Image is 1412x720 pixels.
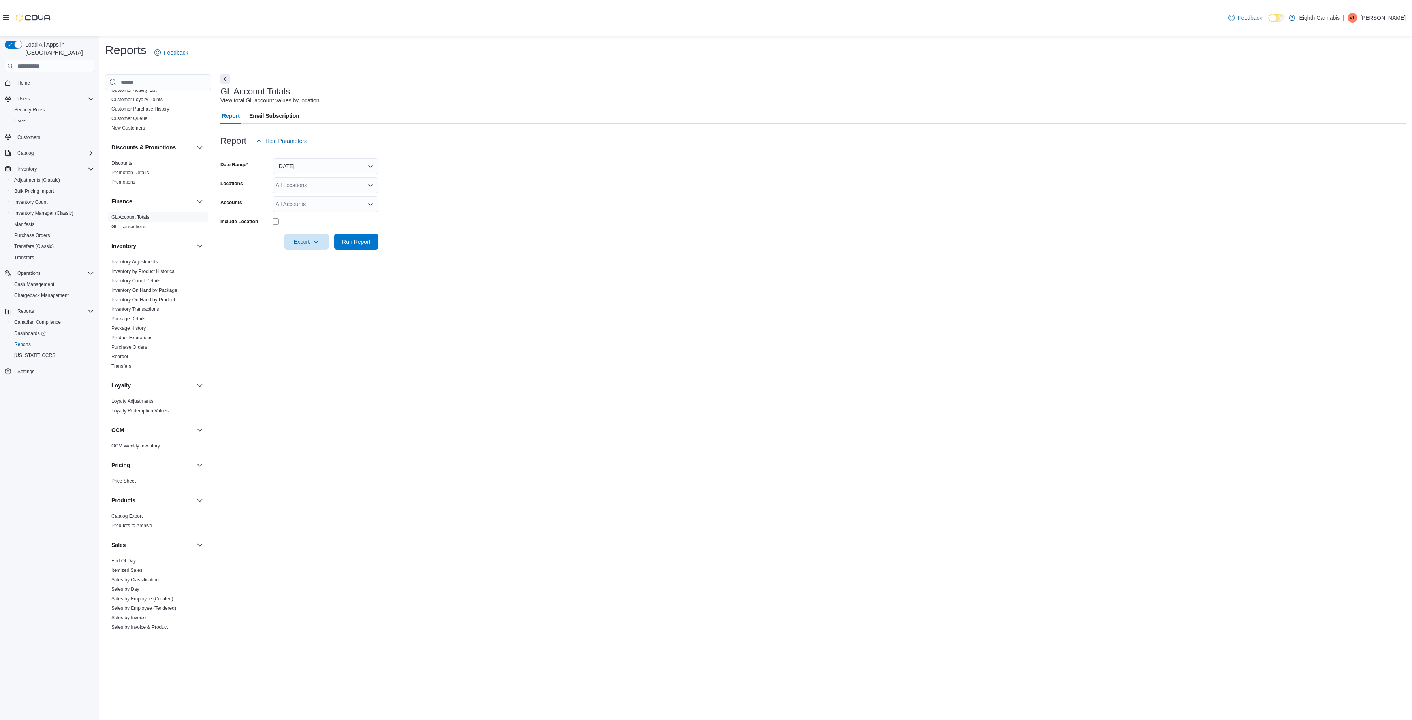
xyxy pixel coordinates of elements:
a: Security Roles [11,105,48,115]
a: Promotion Details [111,170,149,175]
button: Cash Management [8,279,97,290]
span: Chargeback Management [11,291,94,300]
a: Canadian Compliance [11,318,64,327]
a: OCM Weekly Inventory [111,443,160,449]
label: Accounts [220,199,242,206]
a: Inventory Transactions [111,306,159,312]
div: Discounts & Promotions [105,158,211,190]
button: Purchase Orders [8,230,97,241]
a: Sales by Employee (Tendered) [111,605,176,611]
button: Hide Parameters [253,133,310,149]
button: Products [111,496,194,504]
a: [US_STATE] CCRS [11,351,58,360]
div: Sales [105,556,211,692]
button: [US_STATE] CCRS [8,350,97,361]
button: Adjustments (Classic) [8,175,97,186]
span: Feedback [1238,14,1262,22]
span: Users [11,116,94,126]
button: Finance [111,197,194,205]
h1: Reports [105,42,147,58]
a: Home [14,78,33,88]
span: Package History [111,325,146,331]
span: Security Roles [14,107,45,113]
button: Products [195,496,205,505]
h3: Products [111,496,135,504]
a: Loyalty Adjustments [111,399,154,404]
span: GL Account Totals [111,214,149,220]
button: Users [14,94,33,103]
button: OCM [111,426,194,434]
h3: Finance [111,197,132,205]
span: Adjustments (Classic) [14,177,60,183]
a: Dashboards [11,329,49,338]
a: Customer Queue [111,116,147,121]
a: Inventory by Product Historical [111,269,176,274]
span: Customers [17,134,40,141]
span: Load All Apps in [GEOGRAPHIC_DATA] [22,41,94,56]
a: Customer Loyalty Points [111,97,163,102]
span: Inventory [14,164,94,174]
button: Open list of options [367,201,374,207]
div: Finance [105,212,211,235]
span: Operations [14,269,94,278]
span: Dashboards [14,330,46,337]
a: Transfers [11,253,37,262]
span: Itemized Sales [111,567,143,573]
span: Promotion Details [111,169,149,176]
h3: Discounts & Promotions [111,143,176,151]
button: Pricing [195,461,205,470]
a: New Customers [111,125,145,131]
button: Inventory [2,164,97,175]
a: GL Transactions [111,224,146,229]
a: Customers [14,133,43,142]
span: Customers [14,132,94,142]
a: Dashboards [8,328,97,339]
span: Manifests [14,221,34,227]
span: Purchase Orders [11,231,94,240]
h3: Inventory [111,242,136,250]
span: Reports [17,308,34,314]
a: Inventory Count Details [111,278,161,284]
a: Reorder [111,354,128,359]
button: Reports [14,306,37,316]
a: Customer Activity List [111,87,157,93]
button: Catalog [14,149,37,158]
label: Locations [220,180,243,187]
span: Bulk Pricing Import [11,186,94,196]
a: Purchase Orders [11,231,53,240]
button: Inventory [14,164,40,174]
div: Loyalty [105,397,211,419]
span: Catalog [14,149,94,158]
h3: Pricing [111,461,130,469]
span: Discounts [111,160,132,166]
button: Operations [14,269,44,278]
a: Reports [11,340,34,349]
span: Canadian Compliance [11,318,94,327]
span: Customer Queue [111,115,147,122]
a: Itemized Sales [111,568,143,573]
span: Settings [14,367,94,376]
a: Inventory On Hand by Package [111,288,177,293]
a: Feedback [151,45,191,60]
span: Inventory Manager (Classic) [11,209,94,218]
span: Catalog Export [111,513,143,519]
a: Inventory Manager (Classic) [11,209,77,218]
p: Eighth Cannabis [1299,13,1340,23]
img: Cova [16,14,51,22]
span: Export [289,234,324,250]
a: Cash Management [11,280,57,289]
span: Inventory Manager (Classic) [14,210,73,216]
span: Transfers [11,253,94,262]
button: Chargeback Management [8,290,97,301]
span: Product Expirations [111,335,152,341]
a: Sales by Invoice [111,615,146,620]
span: Washington CCRS [11,351,94,360]
a: Adjustments (Classic) [11,175,63,185]
a: Products to Archive [111,523,152,528]
span: Adjustments (Classic) [11,175,94,185]
button: Catalog [2,148,97,159]
a: Manifests [11,220,38,229]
